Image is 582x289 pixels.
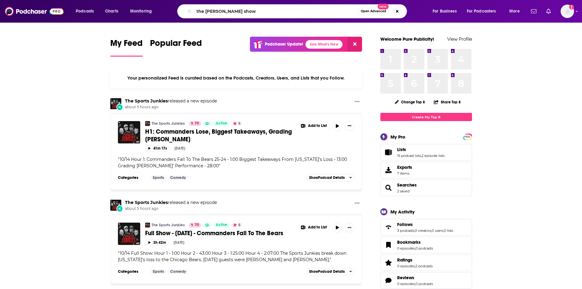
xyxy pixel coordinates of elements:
a: Reviews [383,276,395,285]
a: Exports [380,162,472,178]
span: Lists [380,144,472,161]
span: H1: Commanders Lose, Biggest Takeaways, Grading [PERSON_NAME] [145,128,292,143]
span: Charts [105,7,118,16]
a: Sports [150,175,167,180]
button: Show More Button [298,223,330,232]
a: Comedy [168,175,188,180]
span: Follows [397,222,413,227]
a: The Sports Junkies [125,98,168,104]
input: Search podcasts, credits, & more... [194,6,358,16]
a: Full Show - October 14th, 2025 - Commanders Fall To The Bears [118,223,140,245]
a: Follows [397,222,453,227]
img: The Sports Junkies [145,121,150,126]
button: 5 [231,223,242,228]
a: The Sports Junkies [125,200,168,205]
a: 3 podcasts [397,228,414,233]
span: , [414,228,415,233]
a: Show notifications dropdown [529,6,539,17]
span: Reviews [380,272,472,289]
a: The Sports Junkies [152,223,185,228]
div: [DATE] [174,240,184,245]
span: about 5 hours ago [125,105,217,110]
span: Ratings [397,257,412,263]
button: Show profile menu [561,5,574,18]
img: The Sports Junkies [110,200,121,211]
span: 10/14 Full Show: Hour 1 - 1:00 Hour 2 - 43:00 Hour 3 - 1:25:00 Hour 4 - 2:07:00 The Sports Junkie... [118,250,346,262]
a: Full Show - [DATE] - Commanders Fall To The Bears [145,229,294,237]
a: Active [213,223,230,228]
img: User Profile [561,5,574,18]
button: open menu [428,6,464,16]
button: open menu [126,6,160,16]
div: New Episode [116,205,123,212]
a: Follows [383,223,395,232]
span: Active [216,222,227,228]
button: 5 [231,121,242,126]
span: Podcasts [76,7,94,16]
div: Your personalized Feed is curated based on the Podcasts, Creators, Users, and Lists that you Follow. [110,68,362,88]
span: Popular Feed [150,38,202,52]
h3: Categories [118,175,145,180]
div: My Activity [390,209,415,215]
div: Search podcasts, credits, & more... [183,4,413,18]
a: 70 [189,121,201,126]
span: New [378,4,389,9]
svg: Add a profile image [569,5,574,9]
a: See What's New [306,40,342,49]
span: " " [118,157,347,169]
button: Show More Button [298,121,330,131]
a: Reviews [397,275,433,280]
a: Sports [150,269,167,274]
button: 41m 17s [145,146,170,151]
span: More [509,7,520,16]
a: Bookmarks [397,239,433,245]
a: My Feed [110,38,143,57]
a: Active [213,121,230,126]
a: Bookmarks [383,241,395,249]
span: Searches [397,182,417,188]
a: Lists [383,148,395,157]
span: 10/14 Hour 1: Commanders Fall To The Bears 25-24 - 1:00 Biggest Takeaways From [US_STATE]’s Loss ... [118,157,347,169]
button: open menu [505,6,527,16]
a: Popular Feed [150,38,202,57]
button: ShowPodcast Details [306,268,355,275]
span: 7 items [397,171,412,176]
span: Ratings [380,254,472,271]
a: 0 episodes [397,264,415,268]
a: 0 episodes [397,246,415,250]
a: 0 lists [444,228,453,233]
span: PRO [464,135,471,139]
span: My Feed [110,38,143,52]
img: The Sports Junkies [110,98,121,109]
button: Show More Button [345,121,354,131]
div: My Pro [390,134,405,140]
span: 70 [195,222,199,228]
span: Show Podcast Details [309,269,345,274]
a: Comedy [168,269,188,274]
span: Bookmarks [397,239,421,245]
button: Show More Button [352,200,362,207]
span: Add to List [308,225,327,230]
span: Show Podcast Details [309,176,345,180]
img: Podchaser - Follow, Share and Rate Podcasts [5,6,64,17]
a: View Profile [447,36,472,42]
span: Searches [380,180,472,196]
button: Change Top 8 [391,98,429,106]
a: Welcome Pure Publicity! [380,36,434,42]
span: Exports [383,166,395,174]
span: For Podcasters [467,7,496,16]
h3: released a new episode [125,98,217,104]
a: Ratings [383,258,395,267]
a: 0 users [432,228,443,233]
a: 70 [189,223,201,228]
p: Podchaser Update! [265,42,303,47]
a: Charts [101,6,122,16]
a: Show notifications dropdown [544,6,553,17]
span: Lists [397,147,406,152]
a: 2 episode lists [422,154,445,158]
span: Logged in as BenLaurro [561,5,574,18]
span: 70 [195,120,199,127]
